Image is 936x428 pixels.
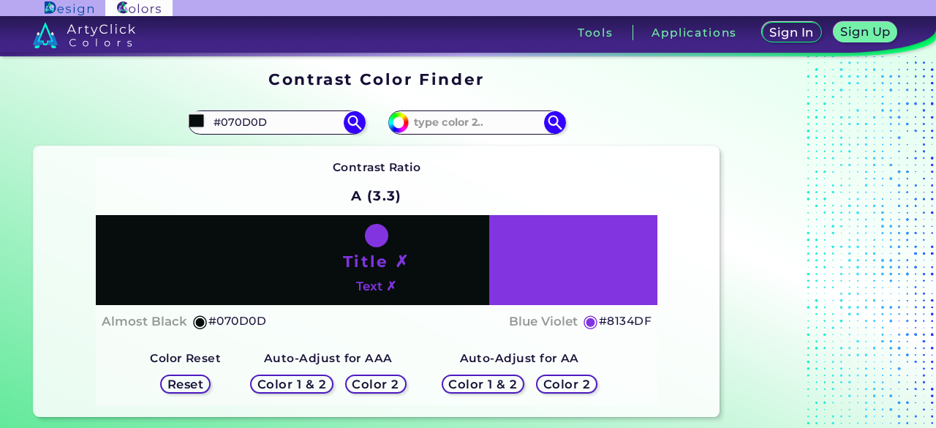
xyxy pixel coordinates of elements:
[208,312,266,331] h5: #070D0D
[264,351,393,365] strong: Auto-Adjust for AAA
[509,311,578,332] h4: Blue Violet
[771,27,812,38] h5: Sign In
[33,22,136,48] img: logo_artyclick_colors_white.svg
[192,312,208,330] h5: ◉
[333,160,421,174] strong: Contrast Ratio
[546,378,588,389] h5: Color 2
[208,113,344,132] input: type color 1..
[544,111,566,133] img: icon search
[837,23,894,42] a: Sign Up
[599,312,652,331] h5: #8134DF
[102,311,187,332] h4: Almost Black
[409,113,545,132] input: type color 2..
[452,378,514,389] h5: Color 1 & 2
[169,378,202,389] h5: Reset
[460,351,579,365] strong: Auto-Adjust for AA
[652,27,737,38] h3: Applications
[343,250,410,272] h1: Title ✗
[260,378,322,389] h5: Color 1 & 2
[578,27,614,38] h3: Tools
[842,26,888,37] h5: Sign Up
[344,111,366,133] img: icon search
[355,378,397,389] h5: Color 2
[268,68,484,90] h1: Contrast Color Finder
[583,312,599,330] h5: ◉
[150,351,221,365] strong: Color Reset
[356,276,396,297] h4: Text ✗
[725,64,908,423] iframe: Advertisement
[765,23,819,42] a: Sign In
[344,180,408,212] h2: A (3.3)
[45,1,94,15] img: ArtyClick Design logo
